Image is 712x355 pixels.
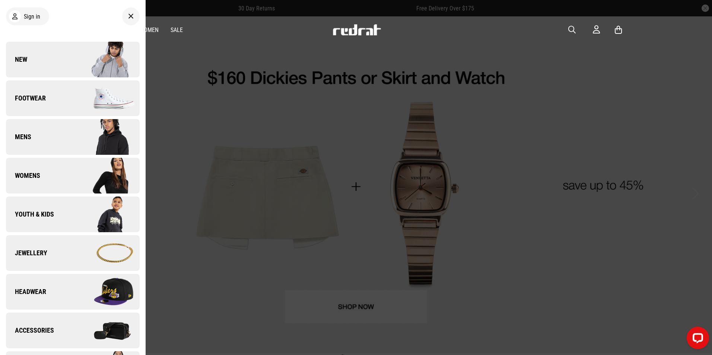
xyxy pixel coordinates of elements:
a: Accessories Company [6,313,140,348]
iframe: LiveChat chat widget [681,324,712,355]
span: Accessories [6,326,54,335]
img: Redrat logo [332,24,381,35]
a: Headwear Company [6,274,140,310]
span: Womens [6,171,40,180]
span: Footwear [6,94,46,103]
span: Mens [6,132,31,141]
span: Jewellery [6,249,47,258]
span: Sign in [24,13,40,20]
img: Company [73,157,139,194]
span: New [6,55,27,64]
a: New Company [6,42,140,77]
img: Company [73,80,139,117]
img: Company [73,41,139,78]
a: Sale [171,26,183,33]
span: Youth & Kids [6,210,54,219]
a: Youth & Kids Company [6,196,140,232]
img: Company [73,234,139,272]
a: Footwear Company [6,80,140,116]
img: Company [73,118,139,156]
span: Headwear [6,287,46,296]
a: Jewellery Company [6,235,140,271]
a: Women [139,26,159,33]
img: Company [73,312,139,349]
img: Company [73,273,139,310]
img: Company [73,196,139,233]
a: Mens Company [6,119,140,155]
a: Womens Company [6,158,140,194]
